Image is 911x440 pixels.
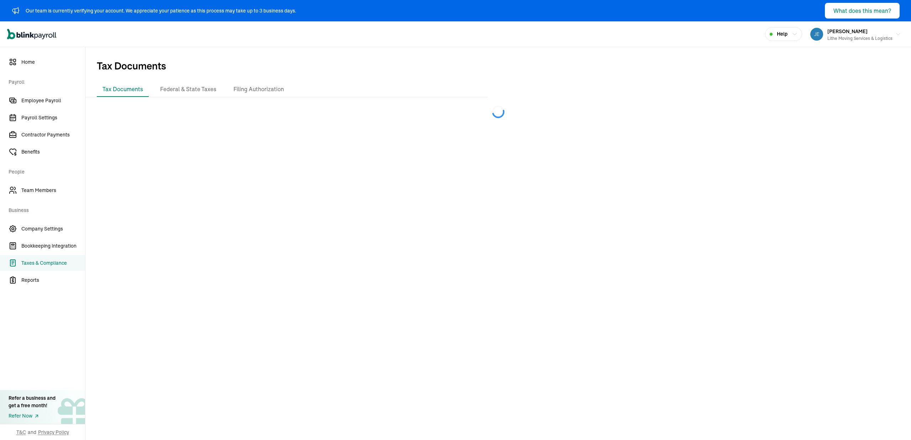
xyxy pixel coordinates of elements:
span: Business [9,200,81,219]
span: Payroll Settings [21,114,85,121]
div: Lithe Moving Services & Logistics [827,35,892,42]
span: Taxes & Compliance [21,259,85,267]
button: What does this mean? [825,3,900,19]
button: [PERSON_NAME]Lithe Moving Services & Logistics [807,25,904,43]
span: Home [21,58,85,66]
span: Tax Documents [85,47,911,82]
span: Benefits [21,148,85,156]
iframe: Chat Widget [875,406,911,440]
button: Help [765,27,802,41]
span: Privacy Policy [38,429,69,436]
li: Federal & State Taxes [154,82,222,97]
span: Bookkeeping Integration [21,242,85,250]
span: T&C [16,429,26,436]
div: Our team is currently verifying your account. We appreciate your patience as this process may tak... [26,7,296,15]
span: Help [777,30,788,38]
li: Tax Documents [97,82,149,97]
li: Filing Authorization [228,82,290,97]
span: Company Settings [21,225,85,233]
nav: Global [7,24,56,45]
span: People [9,161,81,181]
span: Payroll [9,71,81,91]
a: Refer Now [9,412,56,420]
span: [PERSON_NAME] [827,28,868,35]
div: Refer a business and get a free month! [9,394,56,409]
span: Contractor Payments [21,131,85,139]
span: Reports [21,276,85,284]
div: What does this mean? [833,6,891,15]
span: Team Members [21,187,85,194]
span: Employee Payroll [21,97,85,104]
